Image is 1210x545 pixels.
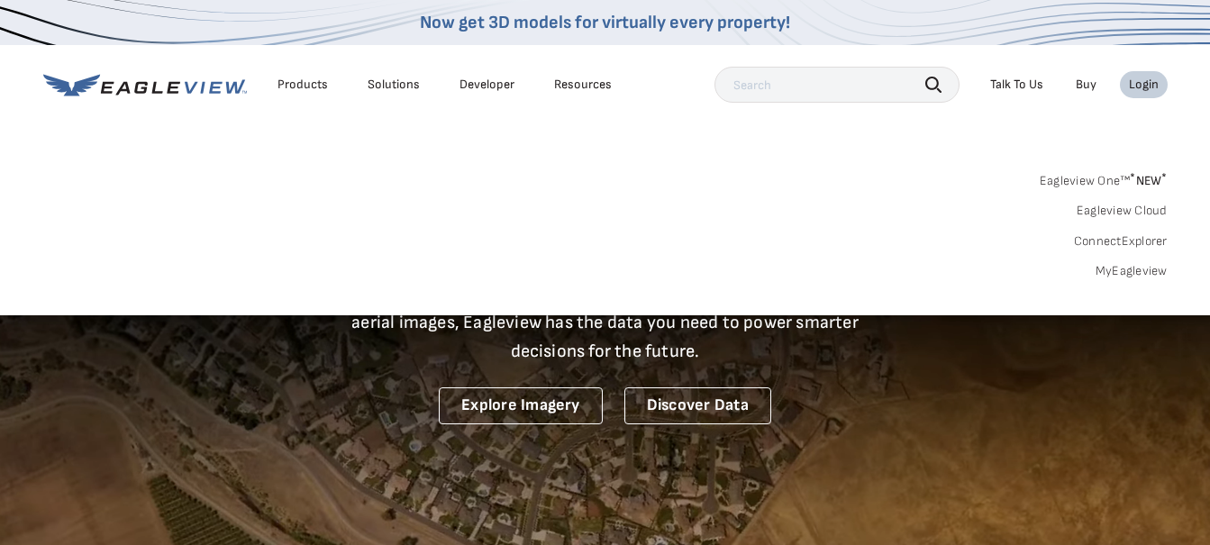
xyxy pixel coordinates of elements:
a: MyEagleview [1096,263,1168,279]
a: Developer [459,77,514,93]
a: Buy [1076,77,1096,93]
span: NEW [1130,173,1167,188]
div: Login [1129,77,1159,93]
a: Eagleview One™*NEW* [1040,168,1168,188]
input: Search [714,67,960,103]
a: Now get 3D models for virtually every property! [420,12,790,33]
a: Discover Data [624,387,771,424]
div: Resources [554,77,612,93]
a: ConnectExplorer [1074,233,1168,250]
div: Products [277,77,328,93]
div: Solutions [368,77,420,93]
a: Eagleview Cloud [1077,203,1168,219]
a: Explore Imagery [439,387,603,424]
div: Talk To Us [990,77,1043,93]
p: A new era starts here. Built on more than 3.5 billion high-resolution aerial images, Eagleview ha... [330,279,881,366]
